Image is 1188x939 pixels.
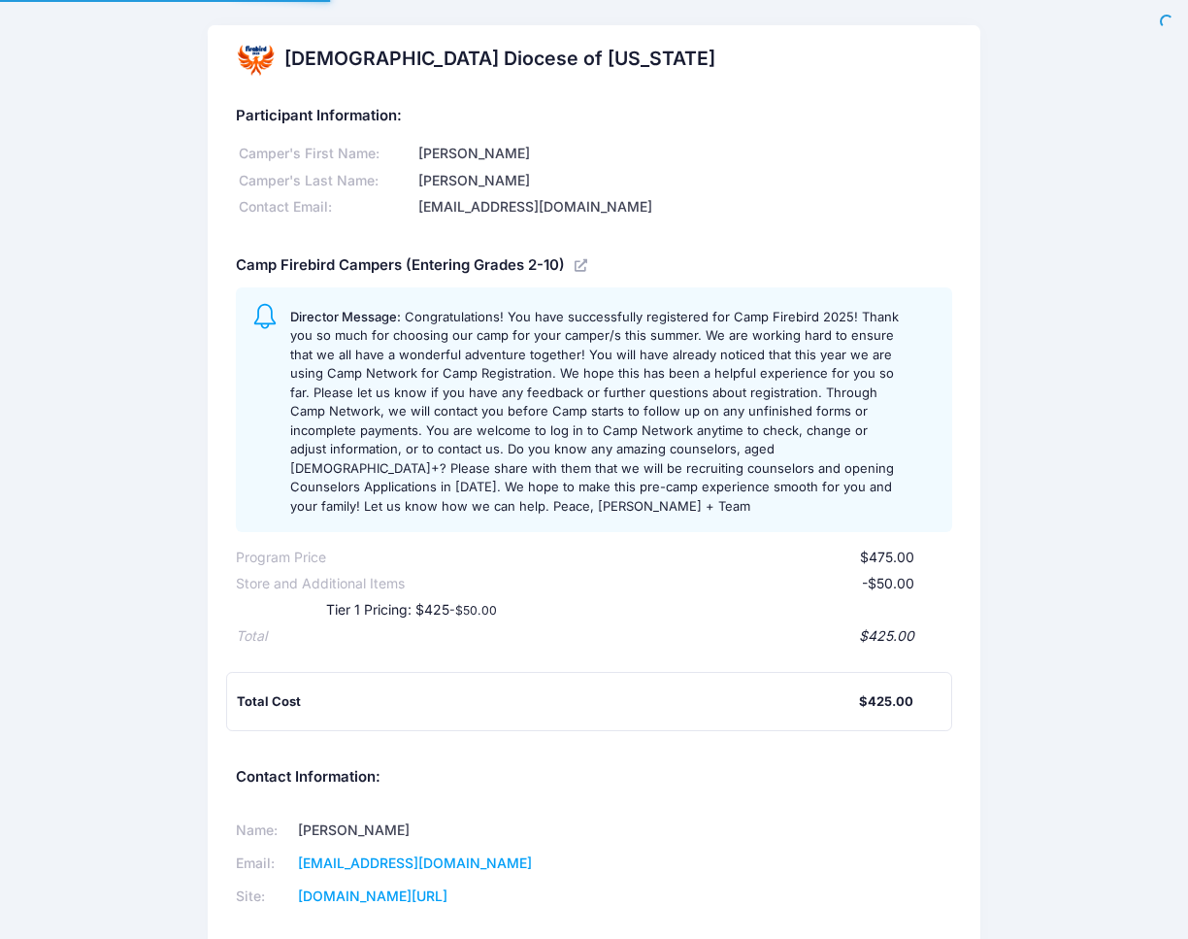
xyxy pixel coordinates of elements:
h5: Participant Information: [236,108,952,125]
div: Store and Additional Items [236,574,405,594]
h5: Camp Firebird Campers (Entering Grades 2-10) [236,257,565,275]
div: Camper's Last Name: [236,171,415,191]
div: -$50.00 [405,574,914,594]
div: Contact Email: [236,197,415,218]
div: [PERSON_NAME] [415,144,953,164]
span: Congratulations! You have successfully registered for Camp Firebird 2025! Thank you so much for c... [290,309,899,514]
td: Name: [236,815,291,848]
div: Total Cost [237,692,859,712]
a: View Registration Details [575,256,590,274]
div: $425.00 [267,626,914,647]
div: Tier 1 Pricing: $425 [287,600,716,620]
div: [EMAIL_ADDRESS][DOMAIN_NAME] [415,197,953,218]
span: $475.00 [860,549,914,565]
div: Total [236,626,267,647]
span: Director Message: [290,309,401,324]
div: Camper's First Name: [236,144,415,164]
a: [EMAIL_ADDRESS][DOMAIN_NAME] [298,855,532,871]
h2: [DEMOGRAPHIC_DATA] Diocese of [US_STATE] [284,48,715,70]
td: [PERSON_NAME] [291,815,569,848]
a: [DOMAIN_NAME][URL] [298,888,447,904]
div: [PERSON_NAME] [415,171,953,191]
div: Program Price [236,548,326,568]
small: -$50.00 [449,603,497,618]
div: $425.00 [859,692,913,712]
h5: Contact Information: [236,769,952,787]
td: Site: [236,881,291,914]
td: Email: [236,848,291,881]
